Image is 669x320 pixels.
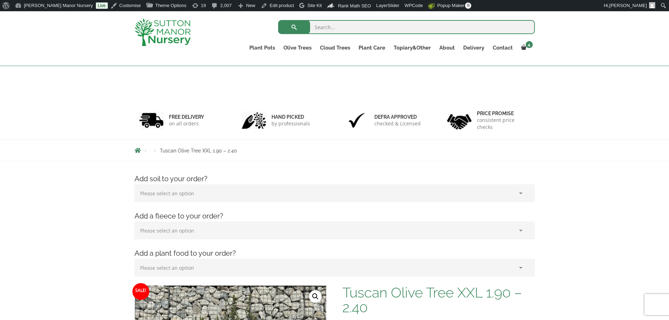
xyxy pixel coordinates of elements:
a: Topiary&Other [389,43,435,53]
p: by professionals [271,120,310,127]
a: Delivery [459,43,488,53]
a: Contact [488,43,517,53]
h4: Add a fleece to your order? [129,211,540,222]
nav: Breadcrumbs [135,148,535,153]
h4: Add a plant food to your order? [129,248,540,259]
a: About [435,43,459,53]
span: [PERSON_NAME] [609,3,647,8]
p: on all orders [169,120,204,127]
span: Rank Math SEO [338,3,371,8]
h6: Defra approved [374,114,421,120]
a: Plant Pots [245,43,279,53]
span: 0 [465,2,471,9]
h1: Tuscan Olive Tree XXL 1.90 – 2.40 [342,285,534,315]
h4: Add soil to your order? [129,174,540,184]
h6: FREE DELIVERY [169,114,204,120]
h6: Price promise [477,110,530,117]
span: Sale! [132,283,149,300]
a: Plant Care [354,43,389,53]
span: Tuscan Olive Tree XXL 1.90 – 2.40 [160,148,237,154]
input: Search... [278,20,535,34]
p: checked & Licensed [374,120,421,127]
a: View full-screen image gallery [309,290,322,303]
img: logo [135,18,191,46]
a: Olive Trees [279,43,316,53]
img: 1.jpg [139,111,164,129]
p: consistent price checks [477,117,530,131]
img: 4.jpg [447,110,472,131]
img: 2.jpg [242,111,266,129]
img: 3.jpg [345,111,369,129]
span: Site Kit [307,3,322,8]
a: Cloud Trees [316,43,354,53]
span: 4 [526,41,533,48]
h6: hand picked [271,114,310,120]
a: 4 [517,43,535,53]
a: Live [96,2,108,9]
